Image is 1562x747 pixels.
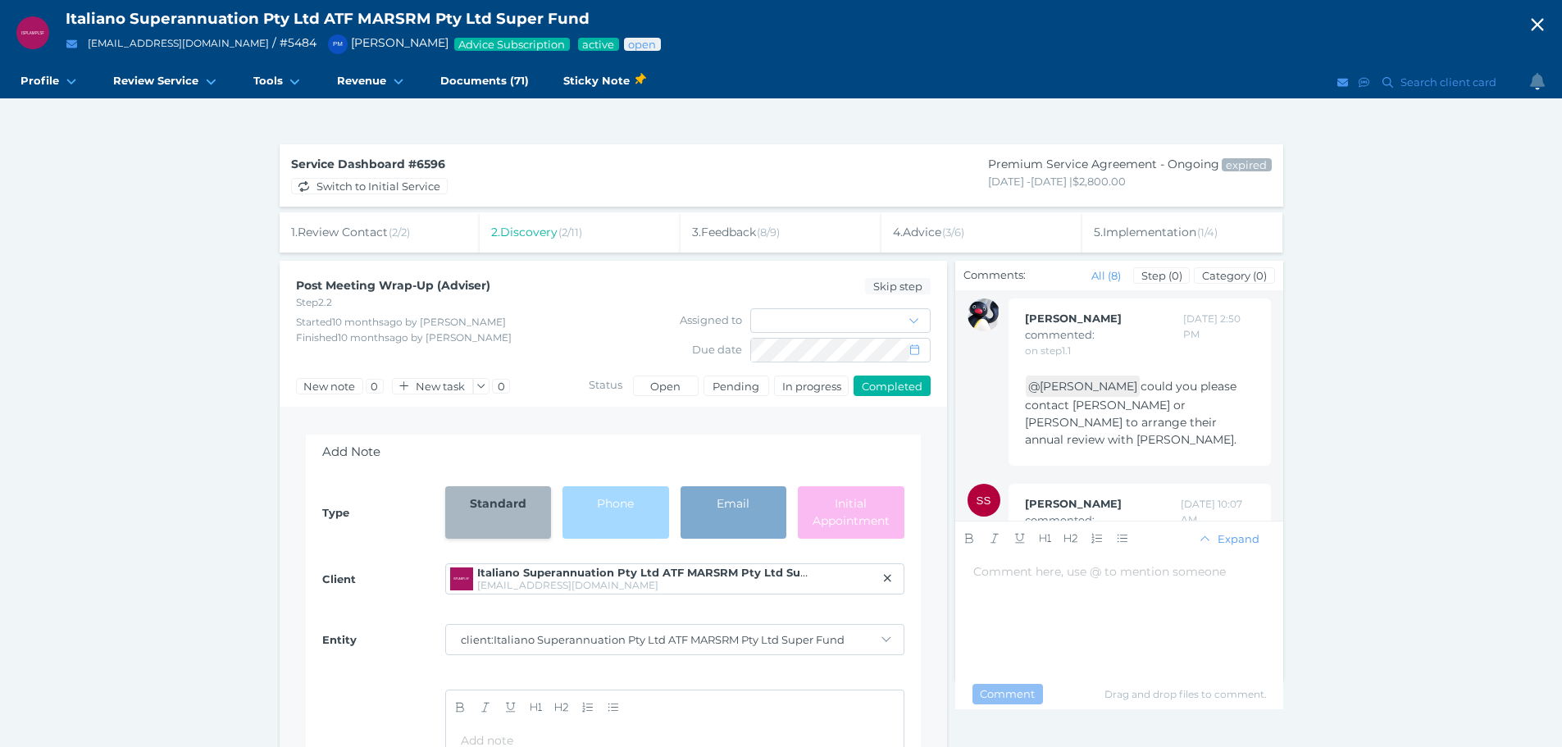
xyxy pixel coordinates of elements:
[453,577,469,581] span: ISPLAMPLSF
[854,376,930,396] button: Completed
[296,331,512,344] span: Finished 10 months ago by [PERSON_NAME]
[1025,497,1122,510] span: [PERSON_NAME]
[988,157,1219,171] span: Premium Service Agreement - Ongoing
[942,225,964,239] span: ( 3 / 6 )
[563,72,644,89] span: Sticky Note
[968,484,1000,517] div: Shelby Slender
[1192,531,1268,547] button: Expand
[1025,312,1122,325] span: [PERSON_NAME]
[1375,72,1505,93] button: Search client card
[1040,379,1137,394] a: [PERSON_NAME]
[423,66,546,98] a: Documents (71)
[977,494,991,507] span: SS
[883,571,892,585] span: Remove
[865,278,930,294] button: Skip step
[296,378,363,394] button: New note
[370,380,380,393] span: 0
[312,180,447,193] span: Switch to Initial Service
[296,278,490,293] span: Post Meeting Wrap-Up (Adviser)
[1094,225,1218,239] span: 5 . Implementation
[296,296,332,308] span: Step 2 . 2
[589,378,622,391] span: Status
[21,31,44,35] span: ISPLAMPLSF
[291,225,410,239] span: 1 . Review Contact
[1197,225,1218,239] span: ( 1 / 4 )
[1181,498,1242,526] span: [DATE] 10:07 AM
[333,40,343,48] span: PM
[866,280,929,293] span: Skip step
[1026,376,1140,397] span: @
[988,175,1126,188] span: [DATE] - [DATE] | $2,800.00
[322,444,380,459] span: Add Note
[88,37,269,49] a: [EMAIL_ADDRESS][DOMAIN_NAME]
[1183,312,1241,340] span: [DATE] 2:50 PM
[450,567,473,590] div: Italiano Superannuation Pty Ltd ATF MARSRM Pty Ltd Super Fund
[1356,72,1373,93] button: SMS
[1194,267,1274,284] button: Category (0)
[1214,532,1267,545] span: Expand
[320,35,449,50] span: [PERSON_NAME]
[774,376,849,396] button: In progress
[470,496,526,511] span: Standard
[854,380,929,393] span: Completed
[968,298,1000,331] img: Tory Richardson
[692,343,742,356] span: Due date
[706,380,767,393] span: Pending
[392,378,473,394] button: New task
[16,16,49,49] div: Italiano Superannuation Pty Ltd ATF MARSRM Pty Ltd Super Fund
[1133,267,1190,284] button: Step (0)
[328,34,348,54] div: Peter McDonald
[272,35,316,50] span: / # 5484
[296,316,506,328] span: Started 10 months ago by [PERSON_NAME]
[291,157,445,171] a: Service Dashboard #6596
[680,313,742,326] span: Assigned to
[627,38,658,51] span: Advice status: Review not yet booked in
[717,496,749,511] span: Email
[322,633,445,646] label: Entity
[496,380,506,393] span: 0
[3,66,96,98] a: Profile
[775,380,848,393] span: In progress
[972,684,1043,704] button: Comment
[477,579,658,591] span: admin@interdel.com.au
[1084,267,1129,284] button: All (8)
[389,225,410,239] span: ( 2 / 2 )
[1025,344,1071,357] a: on step1.1
[458,38,567,51] span: Advice Subscription
[1025,328,1095,341] span: commented:
[813,496,890,528] span: Initial Appointment
[704,376,769,396] button: Pending
[320,66,423,98] a: Revenue
[581,38,616,51] span: Service package status: Active service agreement in place
[1025,513,1095,526] span: commented:
[1335,72,1351,93] button: Email
[1225,158,1268,171] span: Agreement status
[1085,269,1128,282] span: All ( 8 )
[322,572,445,585] label: Client
[1195,269,1273,282] span: Category ( 0 )
[96,66,235,98] a: Review Service
[337,74,386,88] span: Revenue
[297,380,362,393] span: New note
[757,225,780,239] span: ( 8 / 9 )
[1397,75,1504,89] span: Search client card
[1104,688,1267,700] span: Drag and drop files to comment.
[963,268,1026,281] span: Comments:
[692,225,780,239] span: 3 . Feedback
[440,74,529,88] span: Documents (71)
[644,380,688,393] span: Open
[20,74,59,88] span: Profile
[61,34,82,54] button: Email
[558,225,582,239] span: ( 2 / 11 )
[633,376,699,396] button: Open
[412,380,472,393] span: New task
[322,506,445,519] label: Type
[66,9,590,28] span: Italiano Superannuation Pty Ltd ATF MARSRM Pty Ltd Super Fund
[973,687,1042,700] span: Comment
[477,565,851,580] span: Italiano Superannuation Pty Ltd ATF MARSRM Pty Ltd Super Fund
[491,225,582,239] span: 2 . Discovery
[597,496,634,511] span: Phone
[253,74,283,88] span: Tools
[893,225,964,239] span: 4 . Advice
[1134,269,1189,282] span: Step ( 0 )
